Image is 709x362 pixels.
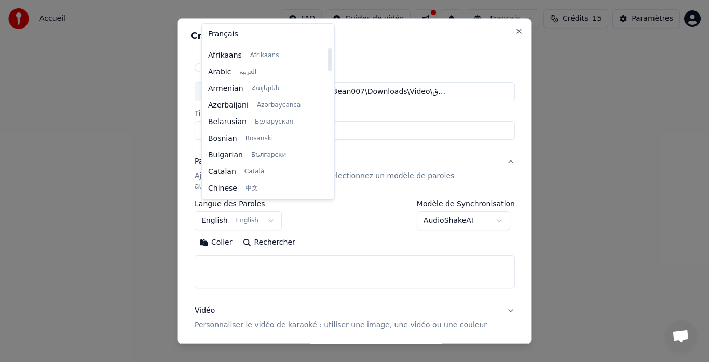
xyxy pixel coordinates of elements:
[208,133,237,144] span: Bosnian
[208,50,242,61] span: Afrikaans
[251,151,286,159] span: Български
[208,167,236,177] span: Catalan
[246,135,273,143] span: Bosanski
[208,100,249,111] span: Azerbaijani
[208,117,247,127] span: Belarusian
[257,101,301,110] span: Azərbaycanca
[255,118,293,126] span: Беларуская
[250,51,279,60] span: Afrikaans
[208,150,243,160] span: Bulgarian
[244,168,264,176] span: Català
[239,68,256,76] span: العربية
[246,184,258,193] span: 中文
[208,84,243,94] span: Armenian
[208,29,238,39] span: Français
[208,67,231,77] span: Arabic
[252,85,280,93] span: Հայերեն
[208,183,237,194] span: Chinese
